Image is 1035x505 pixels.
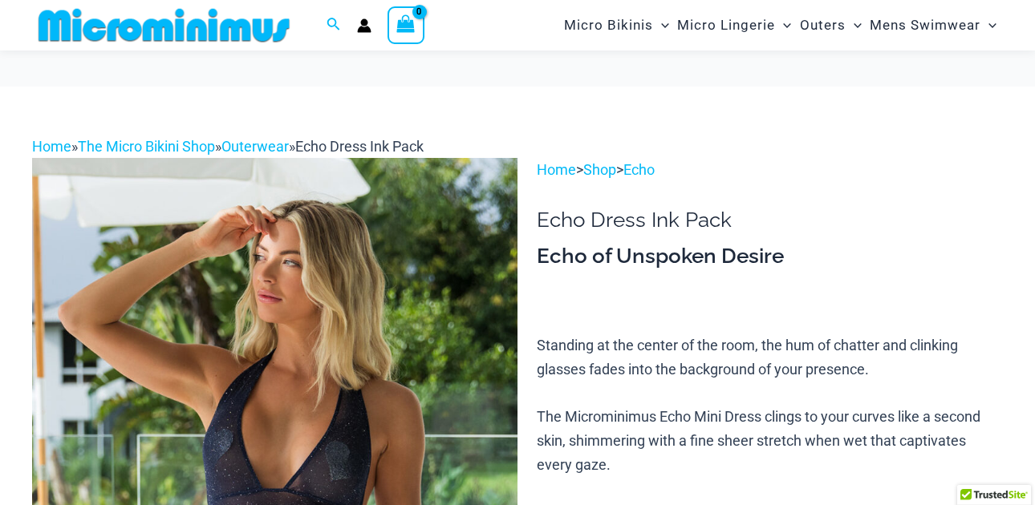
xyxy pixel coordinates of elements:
a: OutersMenu ToggleMenu Toggle [796,5,866,46]
span: Menu Toggle [775,5,791,46]
a: Outerwear [221,138,289,155]
nav: Site Navigation [558,2,1003,48]
a: Search icon link [327,15,341,35]
p: > > [537,158,1003,182]
span: » » » [32,138,424,155]
span: Micro Bikinis [564,5,653,46]
a: Shop [583,161,616,178]
span: Menu Toggle [846,5,862,46]
a: Account icon link [357,18,371,33]
a: Home [537,161,576,178]
h1: Echo Dress Ink Pack [537,208,1003,232]
a: The Micro Bikini Shop [78,138,215,155]
span: Menu Toggle [653,5,669,46]
h3: Echo of Unspoken Desire [537,243,1003,270]
span: Micro Lingerie [677,5,775,46]
span: Echo Dress Ink Pack [295,138,424,155]
span: Menu Toggle [980,5,996,46]
a: Micro BikinisMenu ToggleMenu Toggle [560,5,673,46]
a: Echo [623,161,655,178]
a: Micro LingerieMenu ToggleMenu Toggle [673,5,795,46]
span: Outers [800,5,846,46]
span: Mens Swimwear [870,5,980,46]
a: Mens SwimwearMenu ToggleMenu Toggle [866,5,1000,46]
img: MM SHOP LOGO FLAT [32,7,296,43]
a: Home [32,138,71,155]
a: View Shopping Cart, empty [388,6,424,43]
